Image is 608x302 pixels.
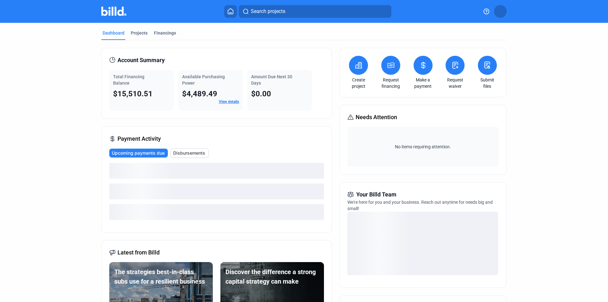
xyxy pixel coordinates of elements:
span: Needs Attention [356,113,397,122]
span: Your Billd Team [356,190,396,199]
span: We're here for you and your business. Reach out anytime for needs big and small! [347,200,493,211]
span: $4,489.49 [182,89,217,98]
a: Create project [347,77,370,89]
img: Billd Company Logo [101,7,126,16]
span: $15,510.51 [113,89,153,98]
span: Disbursements [173,150,205,156]
div: Dashboard [103,30,124,36]
a: Make a payment [412,77,434,89]
div: The strategies best-in-class subs use for a resilient business [114,267,208,286]
div: loading [109,163,324,179]
span: Latest from Billd [117,248,160,257]
a: Request waiver [444,77,466,89]
span: Amount Due Next 30 Days [251,74,292,86]
span: Total Financing Balance [113,74,144,86]
div: Financings [154,30,176,36]
span: Search projects [251,8,285,15]
a: View details [219,100,239,104]
span: Upcoming payments due [112,150,165,156]
div: loading [347,212,498,275]
div: loading [109,183,324,199]
span: Account Summary [117,56,165,65]
a: Submit files [476,77,498,89]
span: No items requiring attention. [350,144,496,150]
span: Payment Activity [117,134,161,143]
a: Request financing [380,77,402,89]
span: Available Purchasing Power [182,74,225,86]
span: $0.00 [251,89,271,98]
div: Projects [131,30,148,36]
div: loading [109,204,324,220]
div: Discover the difference a strong capital strategy can make [225,267,319,286]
